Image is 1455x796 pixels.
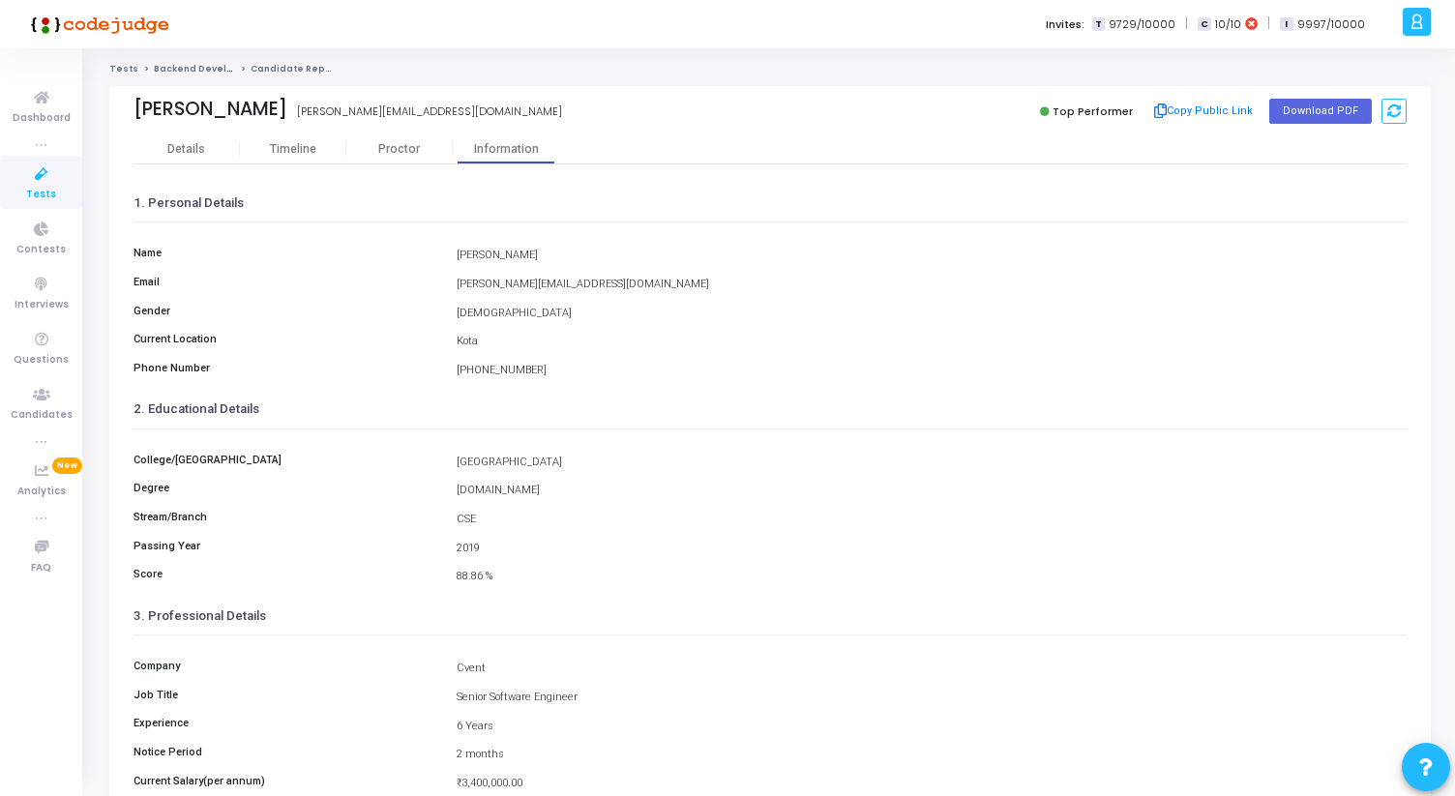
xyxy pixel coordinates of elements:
div: [PHONE_NUMBER] [447,363,1416,379]
h6: Gender [124,305,447,317]
span: T [1092,17,1105,32]
span: | [1267,14,1270,34]
a: Tests [109,63,138,74]
h6: Current Salary(per annum) [124,775,447,787]
a: Backend Developer Assessment [154,63,313,74]
label: Invites: [1046,16,1084,33]
h6: Score [124,568,447,580]
span: Dashboard [13,110,71,127]
div: Proctor [346,142,453,157]
div: Kota [447,334,1416,350]
div: [PERSON_NAME] [134,98,287,120]
span: Questions [14,352,69,369]
h6: Company [124,660,447,672]
h6: Passing Year [124,540,447,552]
span: C [1198,17,1210,32]
div: [PERSON_NAME] [447,248,1416,264]
h6: Job Title [124,689,447,701]
div: [GEOGRAPHIC_DATA] [447,455,1416,471]
span: Contests [16,242,66,258]
div: 2 months [447,747,1416,763]
span: Tests [26,187,56,203]
h6: College/[GEOGRAPHIC_DATA] [124,454,447,466]
div: Senior Software Engineer [447,690,1416,706]
nav: breadcrumb [109,63,1431,75]
h6: Notice Period [124,746,447,758]
span: Candidate Report [251,63,340,74]
h6: Experience [124,717,447,729]
span: Analytics [17,484,66,500]
div: 2019 [447,541,1416,557]
div: CSE [447,512,1416,528]
span: FAQ [31,560,51,576]
span: New [52,457,82,474]
div: 88.86 % [447,569,1416,585]
div: Information [453,142,559,157]
button: Copy Public Link [1148,97,1260,126]
img: logo [24,5,169,44]
div: Cvent [447,661,1416,677]
span: Candidates [11,407,73,424]
div: [PERSON_NAME][EMAIL_ADDRESS][DOMAIN_NAME] [447,277,1416,293]
h6: Email [124,276,447,288]
button: Download PDF [1269,99,1372,124]
span: 9729/10000 [1109,16,1175,33]
div: [DEMOGRAPHIC_DATA] [447,306,1416,322]
div: [PERSON_NAME][EMAIL_ADDRESS][DOMAIN_NAME] [297,103,562,120]
div: Timeline [270,142,316,157]
h3: 3. Professional Details [134,608,1407,624]
span: 10/10 [1215,16,1241,33]
div: ₹3,400,000.00 [447,776,1416,792]
span: Interviews [15,297,69,313]
div: [DOMAIN_NAME] [447,483,1416,499]
span: | [1185,14,1188,34]
h6: Stream/Branch [124,511,447,523]
h6: Phone Number [124,362,447,374]
div: 6 Years [447,719,1416,735]
h3: 2. Educational Details [134,401,1407,417]
h6: Name [124,247,447,259]
span: 9997/10000 [1297,16,1365,33]
h6: Degree [124,482,447,494]
span: Top Performer [1053,103,1133,119]
span: I [1280,17,1292,32]
div: Details [167,142,205,157]
h3: 1. Personal Details [134,195,1407,211]
h6: Current Location [124,333,447,345]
